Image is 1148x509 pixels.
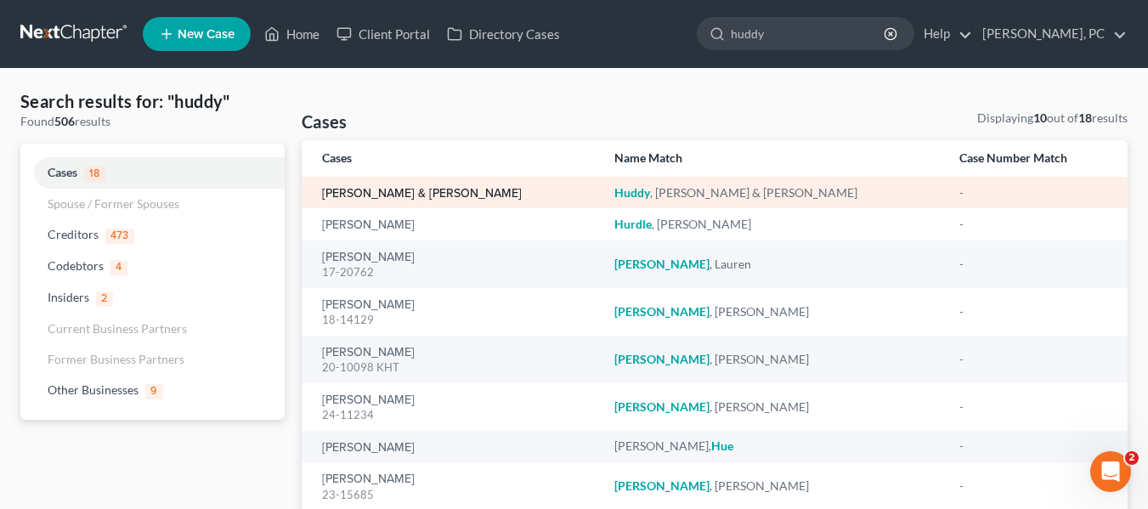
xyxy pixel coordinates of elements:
[48,352,184,366] span: Former Business Partners
[322,264,587,280] div: 17-20762
[974,19,1127,49] a: [PERSON_NAME], PC
[48,382,139,397] span: Other Businesses
[322,312,587,328] div: 18-14129
[959,478,1107,495] div: -
[48,258,104,273] span: Codebtors
[977,110,1128,127] div: Displaying out of results
[145,384,163,399] span: 9
[322,219,415,231] a: [PERSON_NAME]
[20,282,285,314] a: Insiders2
[105,229,134,244] span: 473
[959,438,1107,455] div: -
[256,19,328,49] a: Home
[438,19,568,49] a: Directory Cases
[959,399,1107,416] div: -
[322,359,587,376] div: 20-10098 KHT
[322,442,415,454] a: [PERSON_NAME]
[322,252,415,263] a: [PERSON_NAME]
[614,438,933,455] div: [PERSON_NAME],
[959,184,1107,201] div: -
[946,140,1128,177] th: Case Number Match
[1125,451,1139,465] span: 2
[322,347,415,359] a: [PERSON_NAME]
[915,19,972,49] a: Help
[20,314,285,344] a: Current Business Partners
[110,260,127,275] span: 4
[322,473,415,485] a: [PERSON_NAME]
[614,399,933,416] div: , [PERSON_NAME]
[614,217,652,231] em: Hurdle
[48,227,99,241] span: Creditors
[614,478,933,495] div: , [PERSON_NAME]
[614,304,710,319] em: [PERSON_NAME]
[614,184,933,201] div: , [PERSON_NAME] & [PERSON_NAME]
[1090,451,1131,492] iframe: Intercom live chat
[48,196,179,211] span: Spouse / Former Spouses
[601,140,947,177] th: Name Match
[20,113,285,130] div: Found results
[20,375,285,406] a: Other Businesses9
[20,157,285,189] a: Cases18
[1033,110,1047,125] strong: 10
[731,18,886,49] input: Search by name...
[614,303,933,320] div: , [PERSON_NAME]
[959,256,1107,273] div: -
[302,140,601,177] th: Cases
[48,321,187,336] span: Current Business Partners
[711,438,733,453] em: Hue
[20,344,285,375] a: Former Business Partners
[48,165,77,179] span: Cases
[322,188,522,200] a: [PERSON_NAME] & [PERSON_NAME]
[959,303,1107,320] div: -
[322,394,415,406] a: [PERSON_NAME]
[959,216,1107,233] div: -
[20,89,285,113] h4: Search results for: "huddy"
[84,167,105,182] span: 18
[614,216,933,233] div: , [PERSON_NAME]
[614,351,933,368] div: , [PERSON_NAME]
[614,257,710,271] em: [PERSON_NAME]
[20,189,285,219] a: Spouse / Former Spouses
[54,114,75,128] strong: 506
[959,351,1107,368] div: -
[614,185,650,200] em: Huddy
[614,399,710,414] em: [PERSON_NAME]
[328,19,438,49] a: Client Portal
[20,219,285,251] a: Creditors473
[96,291,113,307] span: 2
[178,28,235,41] span: New Case
[48,290,89,304] span: Insiders
[614,478,710,493] em: [PERSON_NAME]
[322,299,415,311] a: [PERSON_NAME]
[1078,110,1092,125] strong: 18
[322,487,587,503] div: 23-15685
[20,251,285,282] a: Codebtors4
[322,407,587,423] div: 24-11234
[302,110,348,133] h4: Cases
[614,352,710,366] em: [PERSON_NAME]
[614,256,933,273] div: , Lauren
